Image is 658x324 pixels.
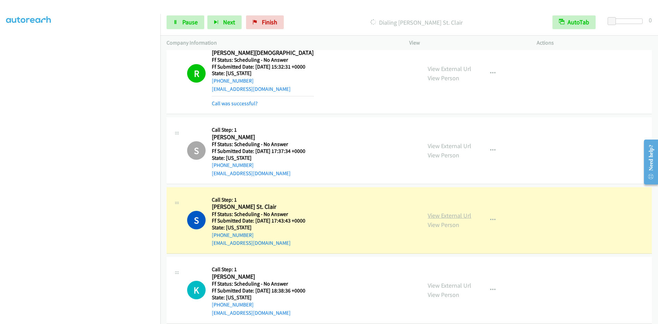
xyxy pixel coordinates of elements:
[537,39,652,47] p: Actions
[212,203,314,211] h2: [PERSON_NAME] St. Clair
[212,266,314,273] h5: Call Step: 1
[212,127,314,133] h5: Call Step: 1
[552,15,596,29] button: AutoTab
[611,19,643,24] div: Delay between calls (in seconds)
[638,135,658,189] iframe: Resource Center
[212,217,314,224] h5: Ff Submitted Date: [DATE] 17:43:43 +0000
[212,162,254,168] a: [PHONE_NUMBER]
[212,240,291,246] a: [EMAIL_ADDRESS][DOMAIN_NAME]
[187,141,206,160] h1: S
[182,18,198,26] span: Pause
[428,212,471,219] a: View External Url
[212,49,314,57] h2: [PERSON_NAME][DEMOGRAPHIC_DATA]
[428,281,471,289] a: View External Url
[212,170,291,177] a: [EMAIL_ADDRESS][DOMAIN_NAME]
[428,74,459,82] a: View Person
[212,86,291,92] a: [EMAIL_ADDRESS][DOMAIN_NAME]
[212,155,314,161] h5: State: [US_STATE]
[649,15,652,25] div: 0
[212,232,254,238] a: [PHONE_NUMBER]
[428,142,471,150] a: View External Url
[262,18,277,26] span: Finish
[187,281,206,299] h1: K
[223,18,235,26] span: Next
[212,196,314,203] h5: Call Step: 1
[167,39,397,47] p: Company Information
[293,18,540,27] p: Dialing [PERSON_NAME] St. Clair
[212,280,314,287] h5: Ff Status: Scheduling - No Answer
[212,224,314,231] h5: State: [US_STATE]
[212,133,314,141] h2: [PERSON_NAME]
[428,151,459,159] a: View Person
[212,77,254,84] a: [PHONE_NUMBER]
[212,70,314,77] h5: State: [US_STATE]
[212,141,314,148] h5: Ff Status: Scheduling - No Answer
[167,15,204,29] a: Pause
[212,310,291,316] a: [EMAIL_ADDRESS][DOMAIN_NAME]
[187,211,206,229] h1: S
[428,65,471,73] a: View External Url
[428,291,459,299] a: View Person
[212,273,314,281] h2: [PERSON_NAME]
[212,294,314,301] h5: State: [US_STATE]
[212,63,314,70] h5: Ff Submitted Date: [DATE] 15:32:31 +0000
[212,148,314,155] h5: Ff Submitted Date: [DATE] 17:37:34 +0000
[187,64,206,83] h1: R
[212,301,254,308] a: [PHONE_NUMBER]
[246,15,284,29] a: Finish
[207,15,242,29] button: Next
[212,211,314,218] h5: Ff Status: Scheduling - No Answer
[212,287,314,294] h5: Ff Submitted Date: [DATE] 18:38:36 +0000
[212,57,314,63] h5: Ff Status: Scheduling - No Answer
[428,221,459,229] a: View Person
[187,281,206,299] div: The call is yet to be attempted
[212,100,258,107] a: Call was successful?
[409,39,524,47] p: View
